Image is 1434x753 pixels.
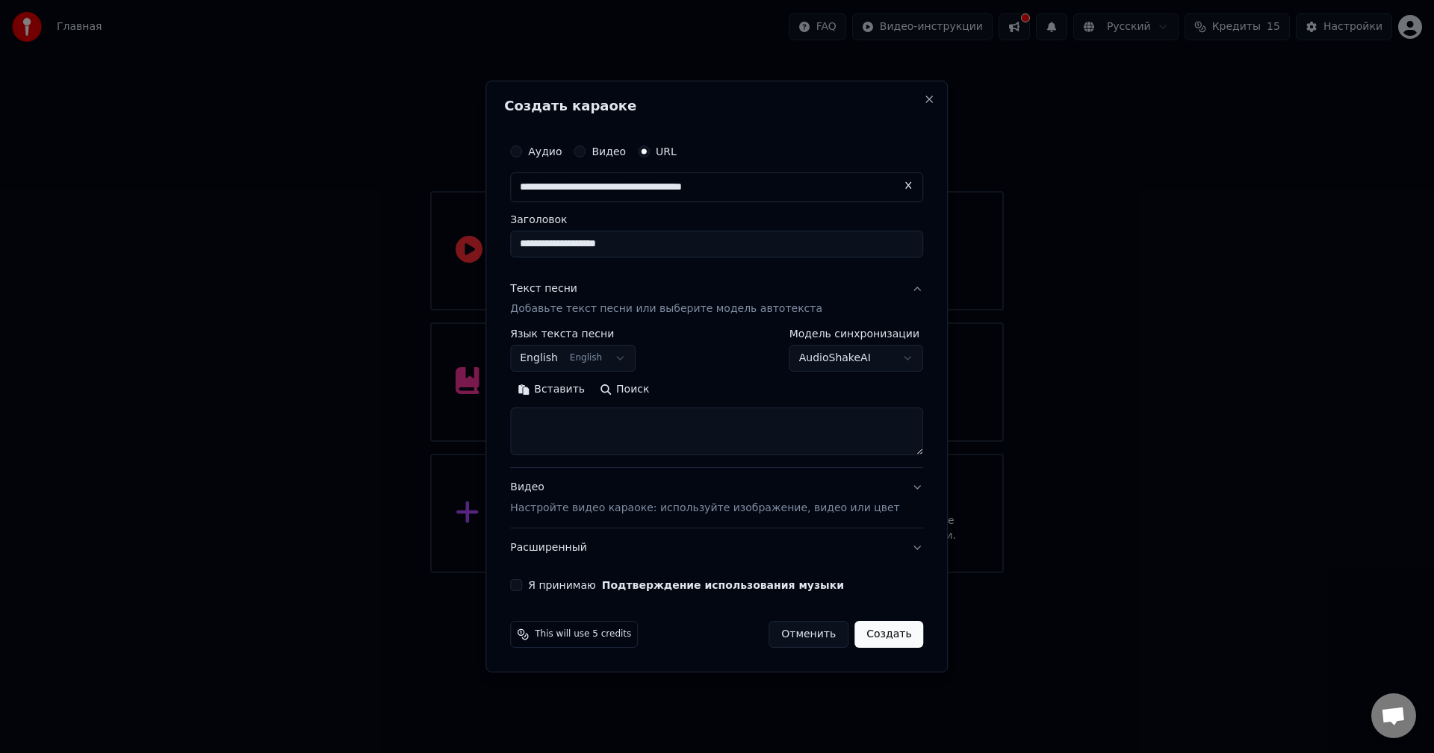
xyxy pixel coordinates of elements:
[592,378,657,402] button: Поиск
[510,378,592,402] button: Вставить
[789,329,924,340] label: Модель синхронизации
[656,146,677,157] label: URL
[510,501,899,516] p: Настройте видео караоке: используйте изображение, видео или цвет
[535,628,631,640] span: This will use 5 credits
[510,528,923,567] button: Расширенный
[769,621,848,648] button: Отменить
[592,146,626,157] label: Видео
[528,580,844,590] label: Я принимаю
[510,469,923,528] button: ВидеоНастройте видео караоке: используйте изображение, видео или цвет
[602,580,844,590] button: Я принимаю
[528,146,562,157] label: Аудио
[510,269,923,329] button: Текст песниДобавьте текст песни или выберите модель автотекста
[510,481,899,516] div: Видео
[510,329,923,468] div: Текст песниДобавьте текст песни или выберите модель автотекста
[504,99,929,113] h2: Создать караоке
[510,214,923,225] label: Заголовок
[510,302,822,317] p: Добавьте текст песни или выберите модель автотекста
[854,621,923,648] button: Создать
[510,329,636,340] label: Язык текста песни
[510,281,577,296] div: Текст песни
